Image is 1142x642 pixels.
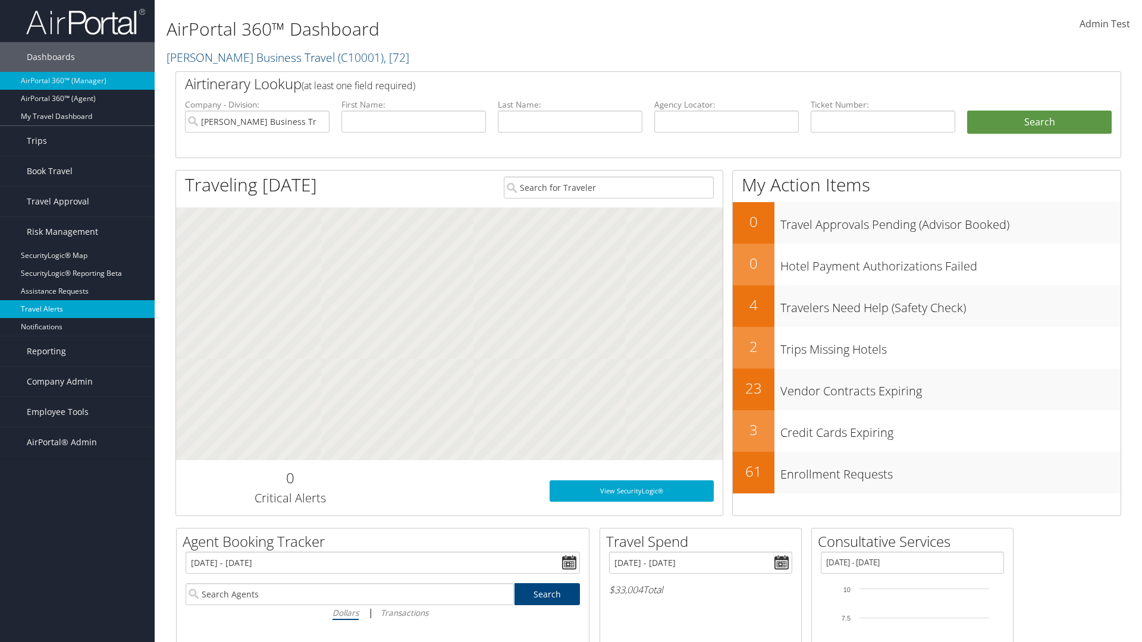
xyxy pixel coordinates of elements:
span: Employee Tools [27,397,89,427]
label: Agency Locator: [654,99,799,111]
h2: Airtinerary Lookup [185,74,1033,94]
a: Admin Test [1080,6,1130,43]
span: $33,004 [609,583,643,596]
h2: Consultative Services [818,531,1013,552]
h3: Vendor Contracts Expiring [780,377,1121,399]
h2: 23 [733,378,774,398]
h3: Travelers Need Help (Safety Check) [780,294,1121,316]
h2: Agent Booking Tracker [183,531,589,552]
span: Risk Management [27,217,98,247]
a: 2Trips Missing Hotels [733,327,1121,369]
h2: 61 [733,461,774,481]
label: Company - Division: [185,99,330,111]
h3: Travel Approvals Pending (Advisor Booked) [780,210,1121,233]
label: Last Name: [498,99,642,111]
span: Company Admin [27,367,93,396]
h1: My Action Items [733,172,1121,197]
tspan: 7.5 [842,615,851,622]
span: Trips [27,126,47,156]
span: Dashboards [27,42,75,72]
h3: Hotel Payment Authorizations Failed [780,252,1121,275]
i: Transactions [381,607,428,618]
h1: Traveling [DATE] [185,172,317,197]
h2: 2 [733,336,774,357]
a: 0Hotel Payment Authorizations Failed [733,244,1121,285]
a: View SecurityLogic® [550,480,714,502]
img: airportal-logo.png [26,8,145,36]
span: Reporting [27,336,66,366]
h6: Total [609,583,792,596]
span: Book Travel [27,156,73,186]
h2: 0 [733,253,774,273]
label: First Name: [341,99,486,111]
a: 4Travelers Need Help (Safety Check) [733,285,1121,327]
a: 23Vendor Contracts Expiring [733,369,1121,410]
a: [PERSON_NAME] Business Travel [167,49,409,65]
a: 0Travel Approvals Pending (Advisor Booked) [733,202,1121,244]
span: AirPortal® Admin [27,427,97,457]
label: Ticket Number: [811,99,955,111]
i: Dollars [332,607,359,618]
h2: 0 [185,468,395,488]
input: Search for Traveler [504,177,714,199]
h2: 4 [733,295,774,315]
a: 61Enrollment Requests [733,452,1121,493]
input: Search Agents [186,583,514,605]
span: (at least one field required) [302,79,415,92]
a: Search [514,583,581,605]
button: Search [967,111,1112,134]
h3: Credit Cards Expiring [780,418,1121,441]
h2: Travel Spend [606,531,801,552]
h3: Trips Missing Hotels [780,335,1121,358]
span: , [ 72 ] [384,49,409,65]
h3: Critical Alerts [185,490,395,506]
span: ( C10001 ) [338,49,384,65]
tspan: 10 [843,586,851,593]
h3: Enrollment Requests [780,460,1121,483]
span: Admin Test [1080,17,1130,30]
div: | [186,605,580,620]
a: 3Credit Cards Expiring [733,410,1121,452]
h2: 0 [733,212,774,232]
span: Travel Approval [27,187,89,216]
h2: 3 [733,420,774,440]
h1: AirPortal 360™ Dashboard [167,17,809,42]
